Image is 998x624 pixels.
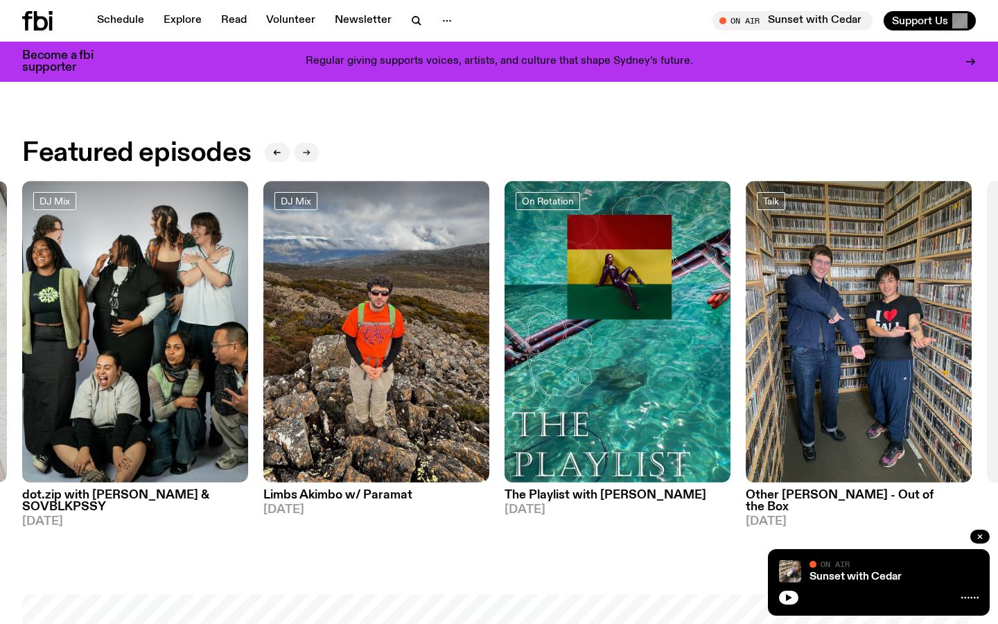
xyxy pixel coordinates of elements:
[892,15,948,27] span: Support Us
[281,196,311,206] span: DJ Mix
[263,504,489,516] span: [DATE]
[746,489,972,513] h3: Other [PERSON_NAME] - Out of the Box
[821,560,850,569] span: On Air
[522,196,574,206] span: On Rotation
[306,55,693,68] p: Regular giving supports voices, artists, and culture that shape Sydney’s future.
[746,516,972,528] span: [DATE]
[22,516,248,528] span: [DATE]
[505,489,730,501] h3: The Playlist with [PERSON_NAME]
[263,483,489,516] a: Limbs Akimbo w/ Paramat[DATE]
[22,50,111,73] h3: Become a fbi supporter
[516,192,580,210] a: On Rotation
[505,483,730,516] a: The Playlist with [PERSON_NAME][DATE]
[22,141,251,166] h2: Featured episodes
[505,504,730,516] span: [DATE]
[33,192,76,210] a: DJ Mix
[884,11,976,31] button: Support Us
[326,11,400,31] a: Newsletter
[757,192,785,210] a: Talk
[89,11,152,31] a: Schedule
[274,192,317,210] a: DJ Mix
[258,11,324,31] a: Volunteer
[213,11,255,31] a: Read
[155,11,210,31] a: Explore
[40,196,70,206] span: DJ Mix
[809,571,902,582] a: Sunset with Cedar
[746,483,972,528] a: Other [PERSON_NAME] - Out of the Box[DATE]
[22,483,248,528] a: dot.zip with [PERSON_NAME] & SOVBLKPSSY[DATE]
[746,181,972,483] img: Matt Do & Other Joe
[505,181,730,483] img: The poster for this episode of The Playlist. It features the album artwork for Amaarae's BLACK ST...
[263,489,489,501] h3: Limbs Akimbo w/ Paramat
[763,196,779,206] span: Talk
[22,489,248,513] h3: dot.zip with [PERSON_NAME] & SOVBLKPSSY
[712,11,873,31] button: On AirSunset with Cedar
